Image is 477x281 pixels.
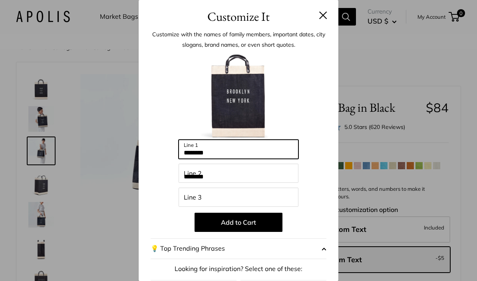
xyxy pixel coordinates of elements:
h3: Customize It [151,7,326,26]
button: Add to Cart [195,213,282,232]
button: 💡 Top Trending Phrases [151,238,326,259]
iframe: Sign Up via Text for Offers [6,251,85,275]
p: Looking for inspiration? Select one of these: [151,263,326,275]
img: customizer-prod [195,52,282,140]
p: Customize with the names of family members, important dates, city slogans, brand names, or even s... [151,29,326,50]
